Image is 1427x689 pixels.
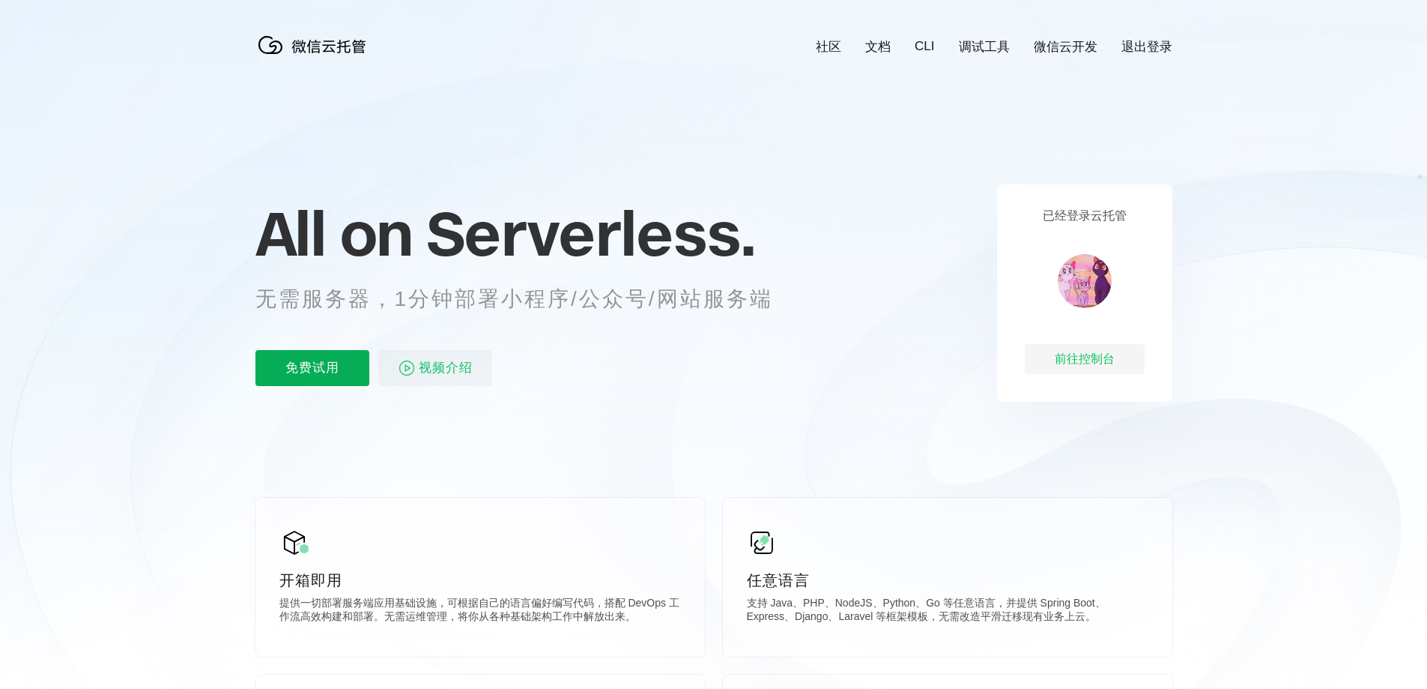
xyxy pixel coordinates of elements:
img: 微信云托管 [255,30,375,60]
a: CLI [915,39,934,54]
p: 提供一切部署服务端应用基础设施，可根据自己的语言偏好编写代码，搭配 DevOps 工作流高效构建和部署。无需运维管理，将你从各种基础架构工作中解放出来。 [279,597,681,627]
a: 退出登录 [1121,38,1172,55]
a: 微信云开发 [1034,38,1097,55]
p: 支持 Java、PHP、NodeJS、Python、Go 等任意语言，并提供 Spring Boot、Express、Django、Laravel 等框架模板，无需改造平滑迁移现有业务上云。 [747,597,1148,627]
p: 无需服务器，1分钟部署小程序/公众号/网站服务端 [255,284,801,314]
span: Serverless. [426,196,755,271]
a: 社区 [816,38,841,55]
p: 开箱即用 [279,570,681,591]
a: 微信云托管 [255,49,375,62]
a: 文档 [865,38,891,55]
img: video_play.svg [398,359,416,377]
p: 已经登录云托管 [1043,208,1127,224]
span: All on [255,196,412,271]
p: 任意语言 [747,570,1148,591]
a: 调试工具 [959,38,1010,55]
p: 免费试用 [255,350,369,386]
span: 视频介绍 [419,350,473,386]
div: 前往控制台 [1025,344,1145,374]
